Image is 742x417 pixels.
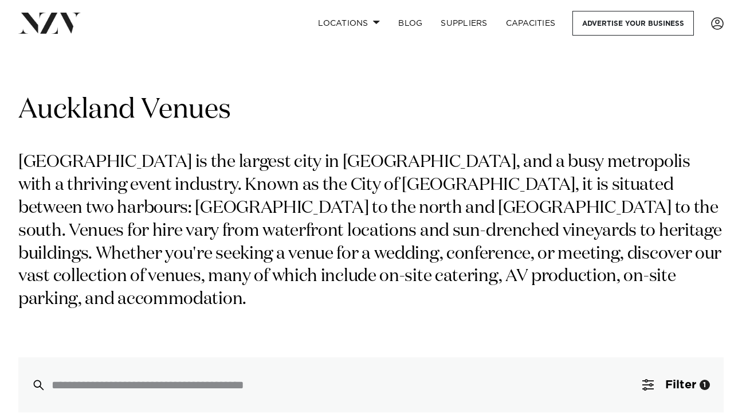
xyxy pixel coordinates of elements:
p: [GEOGRAPHIC_DATA] is the largest city in [GEOGRAPHIC_DATA], and a busy metropolis with a thriving... [18,151,724,311]
span: Filter [665,379,696,391]
a: Capacities [497,11,565,36]
a: Locations [309,11,389,36]
img: nzv-logo.png [18,13,81,33]
a: BLOG [389,11,431,36]
div: 1 [700,380,710,390]
a: SUPPLIERS [431,11,496,36]
a: Advertise your business [572,11,694,36]
h1: Auckland Venues [18,92,724,128]
button: Filter1 [629,357,724,412]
